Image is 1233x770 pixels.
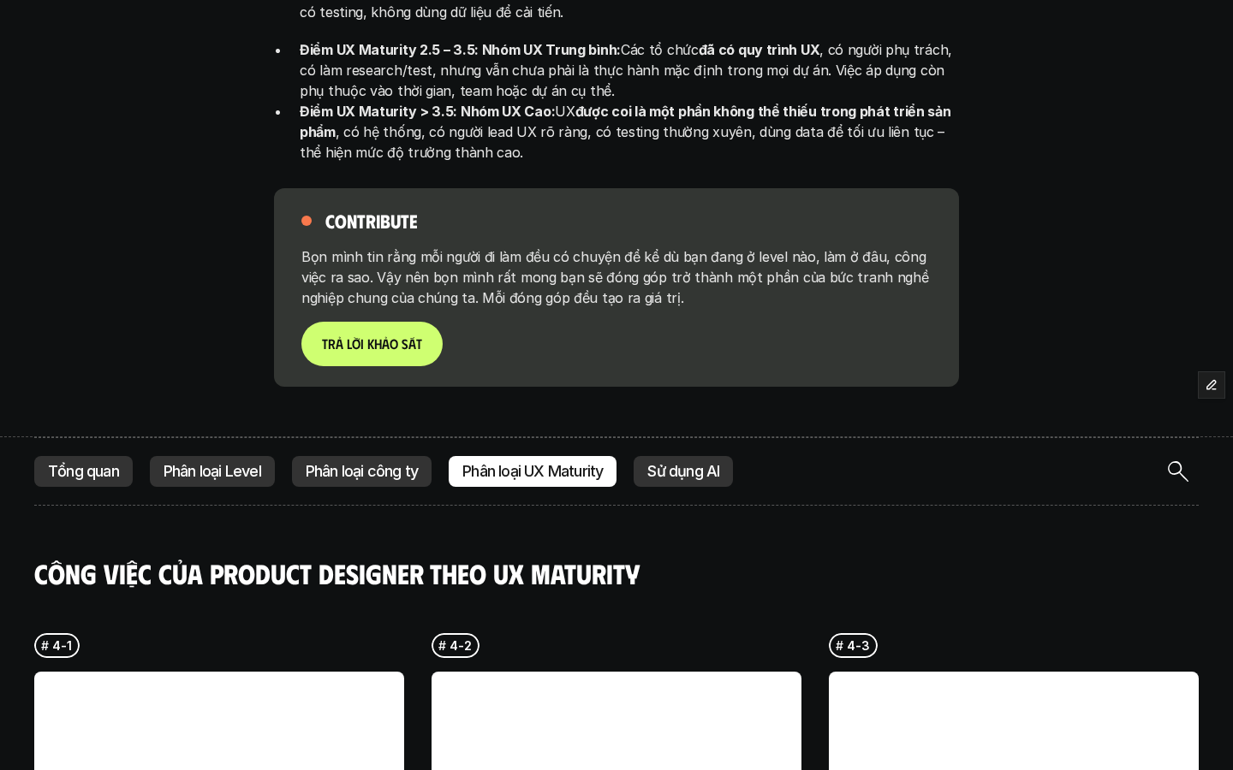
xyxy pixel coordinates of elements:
img: icon entry point for Site Search [1168,461,1188,482]
a: Phân loại Level [150,456,275,487]
p: UX , có hệ thống, có người lead UX rõ ràng, có testing thường xuyên, dùng data để tối ưu liên tục... [300,101,959,163]
p: 4-1 [52,637,71,654]
p: 4-2 [450,637,471,654]
span: h [374,335,382,352]
p: Sử dụng AI [647,463,719,480]
strong: được coi là một phần không thể thiếu trong phát triển sản phẩm [300,103,954,140]
p: Bọn mình tin rằng mỗi người đi làm đều có chuyện để kể dù bạn đang ở level nào, làm ở đâu, công v... [301,246,932,307]
span: á [408,335,416,352]
h6: # [836,639,843,652]
span: i [360,335,364,352]
span: ờ [352,335,360,352]
span: T [322,335,328,352]
span: r [328,335,336,352]
a: Phân loại công ty [292,456,432,487]
h6: # [41,639,49,652]
span: k [367,335,374,352]
span: l [347,335,352,352]
a: Tổng quan [34,456,133,487]
button: Search Icon [1161,454,1195,489]
button: Edit Framer Content [1199,372,1224,398]
a: Sử dụng AI [634,456,733,487]
span: o [390,335,398,352]
p: Phân loại công ty [306,463,418,480]
p: Phân loại Level [164,463,261,480]
p: Các tổ chức , có người phụ trách, có làm research/test, nhưng vẫn chưa phải là thực hành mặc định... [300,39,959,101]
a: Trảlờikhảosát [301,321,443,365]
span: t [416,335,422,352]
a: Phân loại UX Maturity [449,456,616,487]
h5: contribute [325,209,418,233]
strong: Điểm UX Maturity 2.5 – 3.5: Nhóm UX Trung bình: [300,41,621,58]
span: s [402,335,408,352]
span: ả [336,335,343,352]
p: Tổng quan [48,463,119,480]
h6: # [438,639,446,652]
p: Phân loại UX Maturity [462,463,603,480]
p: 4-3 [847,637,869,654]
span: ả [382,335,390,352]
h4: Công việc của Product Designer theo UX Maturity [34,557,1199,589]
strong: đã có quy trình UX [699,41,820,58]
strong: Điểm UX Maturity > 3.5: Nhóm UX Cao: [300,103,555,120]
